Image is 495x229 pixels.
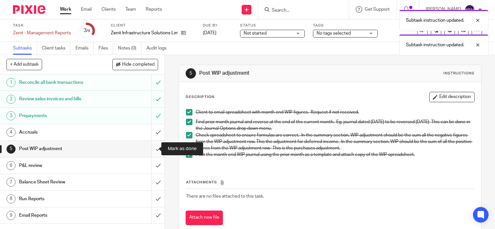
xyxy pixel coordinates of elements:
[443,71,475,76] div: Instructions
[6,78,16,87] div: 1
[6,161,16,170] div: 6
[186,194,264,199] span: There are no files attached to this task.
[75,42,94,55] a: Emails
[186,94,214,100] p: Description
[6,59,42,70] button: + Add subtask
[196,132,474,152] p: Check spreadsheet to ensure formulas are correct. In the summary section, WIP adjustment should b...
[146,6,162,13] a: Reports
[112,59,158,70] button: Hide completed
[146,42,171,55] a: Audit logs
[186,211,223,225] button: Attach new file
[196,151,474,158] p: Post the month end WIP journal using the prior month as a template and attach copy of the WIP spr...
[13,30,71,36] div: Zenit - Management Reports
[6,95,16,104] div: 2
[6,178,16,187] div: 7
[196,109,474,115] p: Client to email spreadsheet with month end WIP figures. Request if not received.
[203,23,232,28] label: Due by
[6,111,16,120] div: 3
[118,42,142,55] a: Notes (0)
[111,30,178,36] p: Zenit Infrastructure Solutions Limited
[19,111,103,121] h1: Prepayments
[196,119,474,132] p: Find prior month journal and reverse at the end of the current month. Eg. journal dated [DATE] to...
[122,62,155,67] span: Hide completed
[19,177,103,187] h1: Balance Sheet Review
[19,161,103,170] h1: P&L review
[19,94,103,104] h1: Review sales invoices and bills
[240,23,305,28] label: Status
[19,194,103,204] h1: Run Reports
[203,31,216,35] span: [DATE]
[19,144,103,154] h1: Post WIP adjustment
[6,128,16,137] div: 4
[84,27,90,34] div: 3
[406,17,464,24] p: Subtask instruction updated.
[6,211,16,220] div: 9
[13,5,45,14] img: Pixie
[101,6,116,13] a: Clients
[19,211,103,220] h1: Email Reports
[6,145,16,154] div: 5
[60,6,71,13] a: Work
[19,127,103,137] h1: Accruals
[13,23,71,28] label: Task
[465,5,475,15] img: svg%3E
[19,78,103,87] h1: Reconcile all bank transactions
[125,6,136,13] a: Team
[13,42,37,55] a: Subtasks
[86,29,90,33] small: /9
[81,6,92,13] a: Email
[111,23,195,28] label: Client
[42,42,71,55] a: Client tasks
[429,92,475,102] button: Edit description
[6,194,16,203] div: 8
[98,42,113,55] a: Files
[186,68,196,79] div: 5
[199,70,344,77] h1: Post WIP adjustment
[186,180,217,184] span: Attachments
[406,42,464,48] p: Subtask instruction updated.
[244,31,267,36] span: Not started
